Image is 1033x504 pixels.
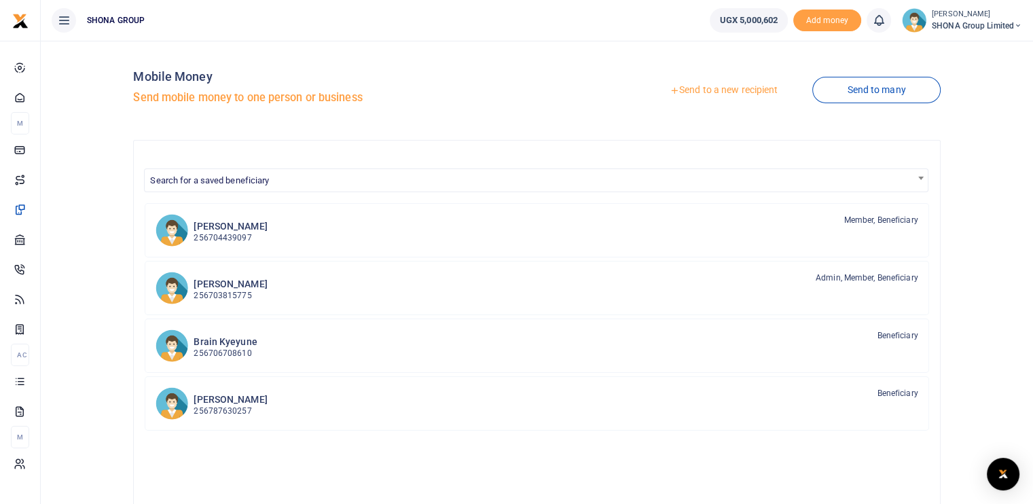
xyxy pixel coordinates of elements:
[902,8,1022,33] a: profile-user [PERSON_NAME] SHONA Group Limited
[877,329,918,342] span: Beneficiary
[145,376,928,431] a: AT [PERSON_NAME] 256787630257 Beneficiary
[11,426,29,448] li: M
[793,10,861,32] li: Toup your wallet
[133,69,531,84] h4: Mobile Money
[793,14,861,24] a: Add money
[145,261,928,315] a: JN [PERSON_NAME] 256703815775 Admin, Member, Beneficiary
[194,394,267,406] h6: [PERSON_NAME]
[156,387,188,420] img: AT
[81,14,150,26] span: SHONA GROUP
[932,20,1022,32] span: SHONA Group Limited
[11,112,29,134] li: M
[987,458,1019,490] div: Open Intercom Messenger
[145,319,928,373] a: BK Brain Kyeyune 256706708610 Beneficiary
[144,168,928,192] span: Search for a saved beneficiary
[720,14,778,27] span: UGX 5,000,602
[793,10,861,32] span: Add money
[194,232,267,245] p: 256704439097
[844,214,918,226] span: Member, Beneficiary
[902,8,926,33] img: profile-user
[932,9,1022,20] small: [PERSON_NAME]
[156,272,188,304] img: JN
[704,8,793,33] li: Wallet ballance
[812,77,940,103] a: Send to many
[12,13,29,29] img: logo-small
[145,169,927,190] span: Search for a saved beneficiary
[145,203,928,257] a: BK [PERSON_NAME] 256704439097 Member, Beneficiary
[194,278,267,290] h6: [PERSON_NAME]
[194,221,267,232] h6: [PERSON_NAME]
[11,344,29,366] li: Ac
[710,8,788,33] a: UGX 5,000,602
[133,91,531,105] h5: Send mobile money to one person or business
[194,405,267,418] p: 256787630257
[194,336,257,348] h6: Brain Kyeyune
[816,272,918,284] span: Admin, Member, Beneficiary
[194,347,257,360] p: 256706708610
[12,15,29,25] a: logo-small logo-large logo-large
[635,78,812,103] a: Send to a new recipient
[150,175,269,185] span: Search for a saved beneficiary
[194,289,267,302] p: 256703815775
[156,329,188,362] img: BK
[156,214,188,247] img: BK
[877,387,918,399] span: Beneficiary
